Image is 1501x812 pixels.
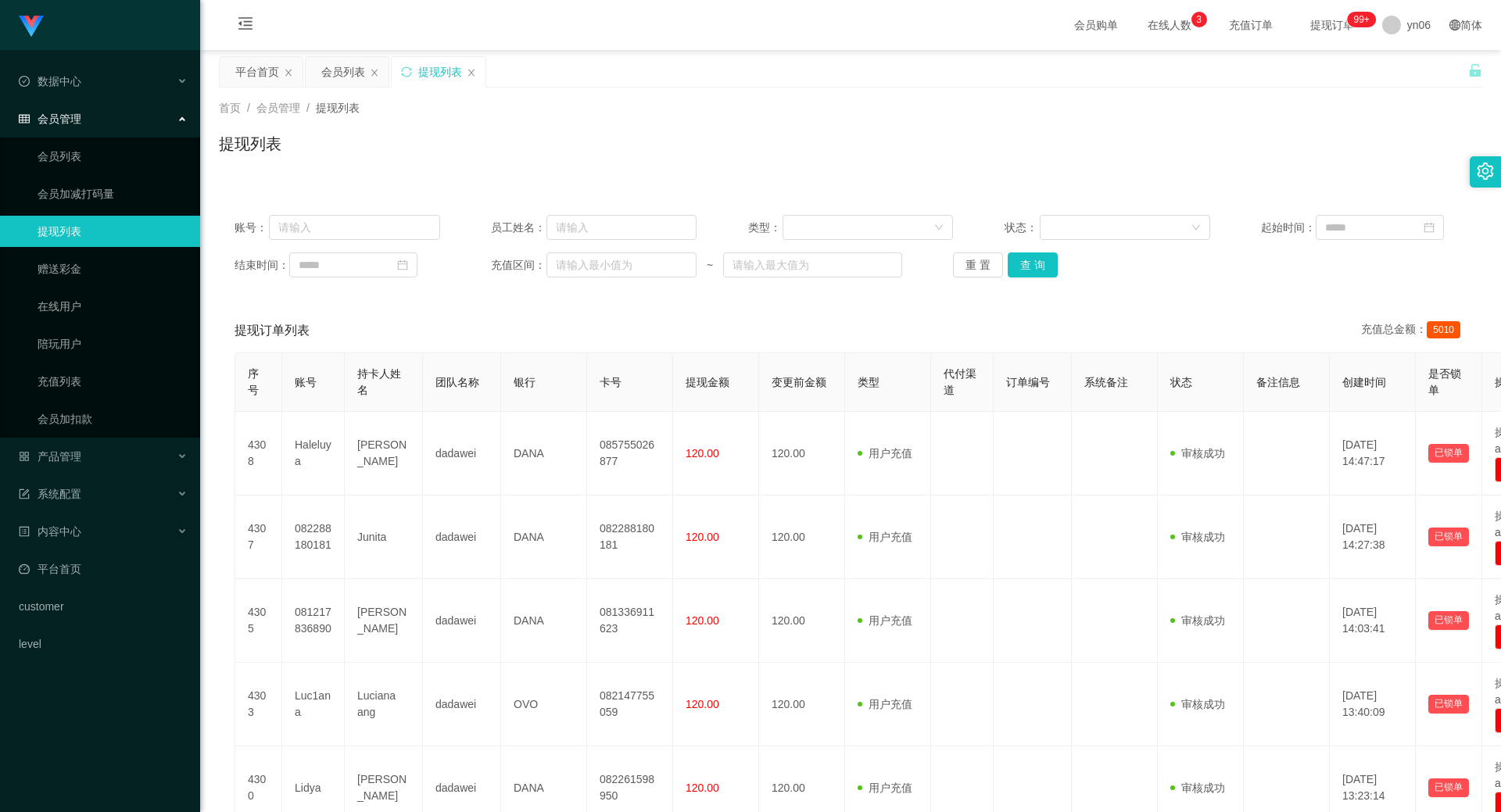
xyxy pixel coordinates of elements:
span: 数据中心 [19,75,81,88]
a: level [19,628,188,660]
span: 120.00 [686,531,719,543]
div: 平台首页 [235,57,279,87]
span: 订单编号 [1006,376,1050,388]
a: 图标: dashboard平台首页 [19,553,188,585]
span: 备注信息 [1256,376,1300,388]
i: 图标: close [467,68,476,77]
span: 创建时间 [1342,376,1386,388]
img: logo.9652507e.png [19,16,44,38]
span: / [247,102,250,114]
span: 团队名称 [435,376,479,388]
span: 用户充值 [858,614,912,627]
span: 账号： [235,220,269,236]
span: 审核成功 [1170,782,1225,794]
span: 序号 [248,367,259,396]
span: 代付渠道 [944,367,976,396]
td: dadawei [423,495,501,579]
span: 120.00 [686,698,719,710]
span: 审核成功 [1170,698,1225,710]
td: 120.00 [759,663,845,746]
span: 提现金额 [686,376,729,388]
span: 系统配置 [19,488,81,500]
button: 已锁单 [1428,611,1469,630]
td: [DATE] 14:47:17 [1330,412,1416,495]
a: 充值列表 [38,366,188,397]
input: 请输入最大值为 [723,252,901,277]
span: 系统备注 [1084,376,1128,388]
span: 提现订单列表 [235,321,310,340]
td: [PERSON_NAME] [345,579,423,663]
span: 提现订单 [1302,20,1362,30]
input: 请输入 [269,215,440,240]
i: 图标: down [1191,223,1201,234]
span: 类型 [858,376,879,388]
span: 是否锁单 [1428,367,1461,396]
span: 5010 [1427,321,1460,338]
span: 审核成功 [1170,531,1225,543]
a: 提现列表 [38,216,188,247]
span: 持卡人姓名 [357,367,401,396]
i: 图标: close [284,68,293,77]
i: 图标: table [19,113,30,124]
td: DANA [501,495,587,579]
span: / [306,102,310,114]
span: 120.00 [686,447,719,460]
span: 用户充值 [858,782,912,794]
span: 审核成功 [1170,447,1225,460]
td: OVO [501,663,587,746]
button: 查 询 [1008,252,1058,277]
td: Luc1ana [282,663,345,746]
td: Luciana ang [345,663,423,746]
span: 120.00 [686,782,719,794]
div: 充值总金额： [1361,321,1467,340]
td: dadawei [423,663,501,746]
span: 用户充值 [858,447,912,460]
div: 会员列表 [321,57,365,87]
td: [PERSON_NAME] [345,412,423,495]
button: 已锁单 [1428,528,1469,546]
td: Haleluya [282,412,345,495]
span: 产品管理 [19,450,81,463]
input: 请输入 [546,215,697,240]
td: 081217836890 [282,579,345,663]
span: 银行 [514,376,536,388]
span: 类型： [748,220,783,236]
span: ~ [697,257,723,274]
span: 会员管理 [19,113,81,125]
td: [DATE] 14:03:41 [1330,579,1416,663]
td: 120.00 [759,579,845,663]
input: 请输入最小值为 [546,252,697,277]
h1: 提现列表 [219,132,281,156]
i: 图标: close [370,68,379,77]
i: 图标: down [934,223,944,234]
td: 085755026877 [587,412,673,495]
i: 图标: calendar [397,259,408,270]
i: 图标: calendar [1424,222,1435,233]
span: 首页 [219,102,241,114]
button: 重 置 [953,252,1003,277]
span: 结束时间： [235,257,289,274]
td: dadawei [423,412,501,495]
span: 状态： [1005,220,1040,236]
span: 用户充值 [858,698,912,710]
td: DANA [501,579,587,663]
i: 图标: profile [19,526,30,537]
a: 会员加减打码量 [38,178,188,209]
p: 3 [1196,12,1202,27]
span: 员工姓名： [491,220,546,236]
a: 会员列表 [38,141,188,172]
td: 082288180181 [587,495,673,579]
span: 审核成功 [1170,614,1225,627]
td: Junita [345,495,423,579]
span: 会员管理 [256,102,300,114]
td: 4307 [235,495,282,579]
a: 赠送彩金 [38,253,188,284]
td: 4303 [235,663,282,746]
span: 提现列表 [316,102,360,114]
td: 120.00 [759,412,845,495]
td: 082288180181 [282,495,345,579]
td: 120.00 [759,495,845,579]
span: 充值区间： [491,257,546,274]
span: 变更前金额 [772,376,826,388]
i: 图标: check-circle-o [19,76,30,87]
